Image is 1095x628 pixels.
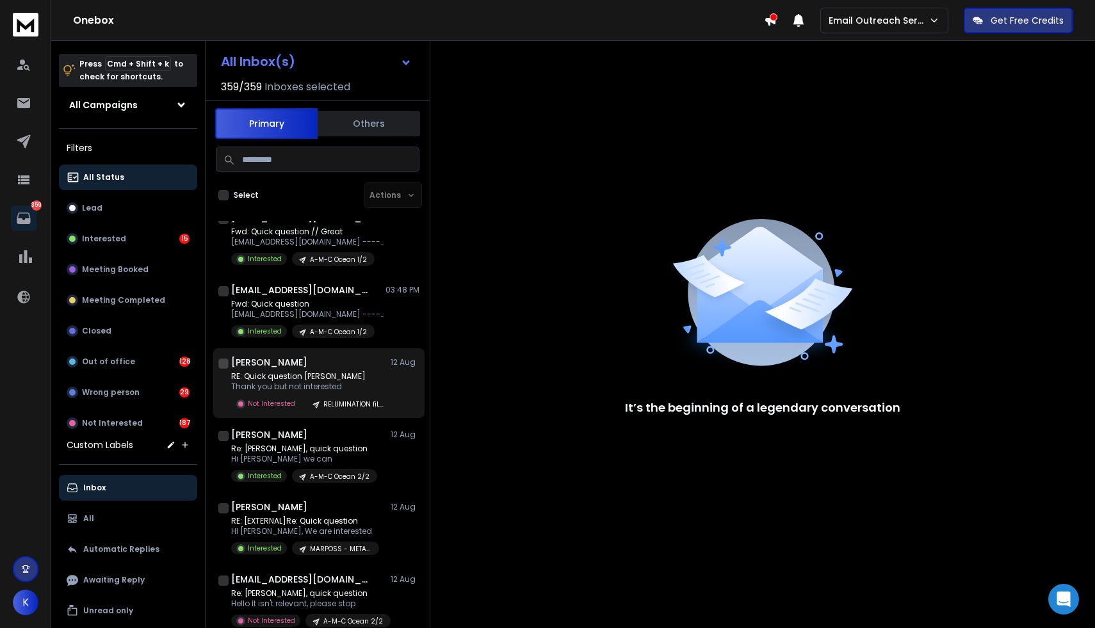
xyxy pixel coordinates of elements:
[59,287,197,313] button: Meeting Completed
[82,387,140,398] p: Wrong person
[318,109,420,138] button: Others
[59,567,197,593] button: Awaiting Reply
[385,285,419,295] p: 03:48 PM
[59,92,197,118] button: All Campaigns
[625,399,900,417] p: It’s the beginning of a legendary conversation
[59,257,197,282] button: Meeting Booked
[59,349,197,374] button: Out of office128
[231,526,379,536] p: HI [PERSON_NAME], We are interested
[310,327,367,337] p: A-M-C Ocean 1/2
[231,428,307,441] h1: [PERSON_NAME]
[248,616,295,625] p: Not Interested
[1048,584,1079,615] div: Open Intercom Messenger
[59,318,197,344] button: Closed
[79,58,183,83] p: Press to check for shortcuts.
[82,295,165,305] p: Meeting Completed
[83,606,133,616] p: Unread only
[323,399,385,409] p: RELUMINATION fiLTERED 21acc
[310,544,371,554] p: MARPOSS - METAL STAMPING
[211,49,422,74] button: All Inbox(s)
[234,190,259,200] label: Select
[59,165,197,190] button: All Status
[69,99,138,111] h1: All Campaigns
[59,226,197,252] button: Interested15
[179,357,190,367] div: 128
[231,299,385,309] p: Fwd: Quick question
[59,536,197,562] button: Automatic Replies
[83,483,106,493] p: Inbox
[221,55,295,68] h1: All Inbox(s)
[248,399,295,408] p: Not Interested
[248,326,282,336] p: Interested
[221,79,262,95] span: 359 / 359
[83,172,124,182] p: All Status
[82,203,102,213] p: Lead
[829,14,929,27] p: Email Outreach Service
[248,471,282,481] p: Interested
[82,326,111,336] p: Closed
[310,472,369,481] p: A-M-C Ocean 2/2
[231,454,377,464] p: Hi [PERSON_NAME] we can
[179,387,190,398] div: 29
[231,284,372,296] h1: [EMAIL_ADDRESS][DOMAIN_NAME]
[83,575,145,585] p: Awaiting Reply
[59,598,197,624] button: Unread only
[59,475,197,501] button: Inbox
[11,205,36,231] a: 359
[82,418,143,428] p: Not Interested
[231,599,385,609] p: Hello It isn't relevant, please stop
[231,573,372,586] h1: [EMAIL_ADDRESS][DOMAIN_NAME]
[231,371,385,382] p: RE: Quick question [PERSON_NAME]
[59,195,197,221] button: Lead
[964,8,1073,33] button: Get Free Credits
[248,543,282,553] p: Interested
[231,501,307,513] h1: [PERSON_NAME]
[13,590,38,615] button: K
[59,410,197,436] button: Not Interested187
[323,616,383,626] p: A-M-C Ocean 2/2
[310,255,367,264] p: A-M-C Ocean 1/2
[231,227,385,237] p: Fwd: Quick question // Great
[179,234,190,244] div: 15
[59,380,197,405] button: Wrong person29
[59,506,197,531] button: All
[391,430,419,440] p: 12 Aug
[391,357,419,367] p: 12 Aug
[31,200,42,211] p: 359
[231,444,377,454] p: Re: [PERSON_NAME], quick question
[231,309,385,319] p: [EMAIL_ADDRESS][DOMAIN_NAME] ---------- Forwarded message --------- From: saurabh
[991,14,1064,27] p: Get Free Credits
[231,237,385,247] p: [EMAIL_ADDRESS][DOMAIN_NAME] ---------- Forwarded message --------- From: [PERSON_NAME]-NPS
[231,356,307,369] h1: [PERSON_NAME]
[59,139,197,157] h3: Filters
[231,516,379,526] p: RE: [EXTERNAL]Re: Quick question
[67,439,133,451] h3: Custom Labels
[83,513,94,524] p: All
[248,254,282,264] p: Interested
[264,79,350,95] h3: Inboxes selected
[215,108,318,139] button: Primary
[231,382,385,392] p: Thank you but not interested
[391,574,419,584] p: 12 Aug
[82,234,126,244] p: Interested
[82,357,135,367] p: Out of office
[13,13,38,36] img: logo
[179,418,190,428] div: 187
[82,264,149,275] p: Meeting Booked
[105,56,171,71] span: Cmd + Shift + k
[391,502,419,512] p: 12 Aug
[231,588,385,599] p: Re: [PERSON_NAME], quick question
[83,544,159,554] p: Automatic Replies
[73,13,764,28] h1: Onebox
